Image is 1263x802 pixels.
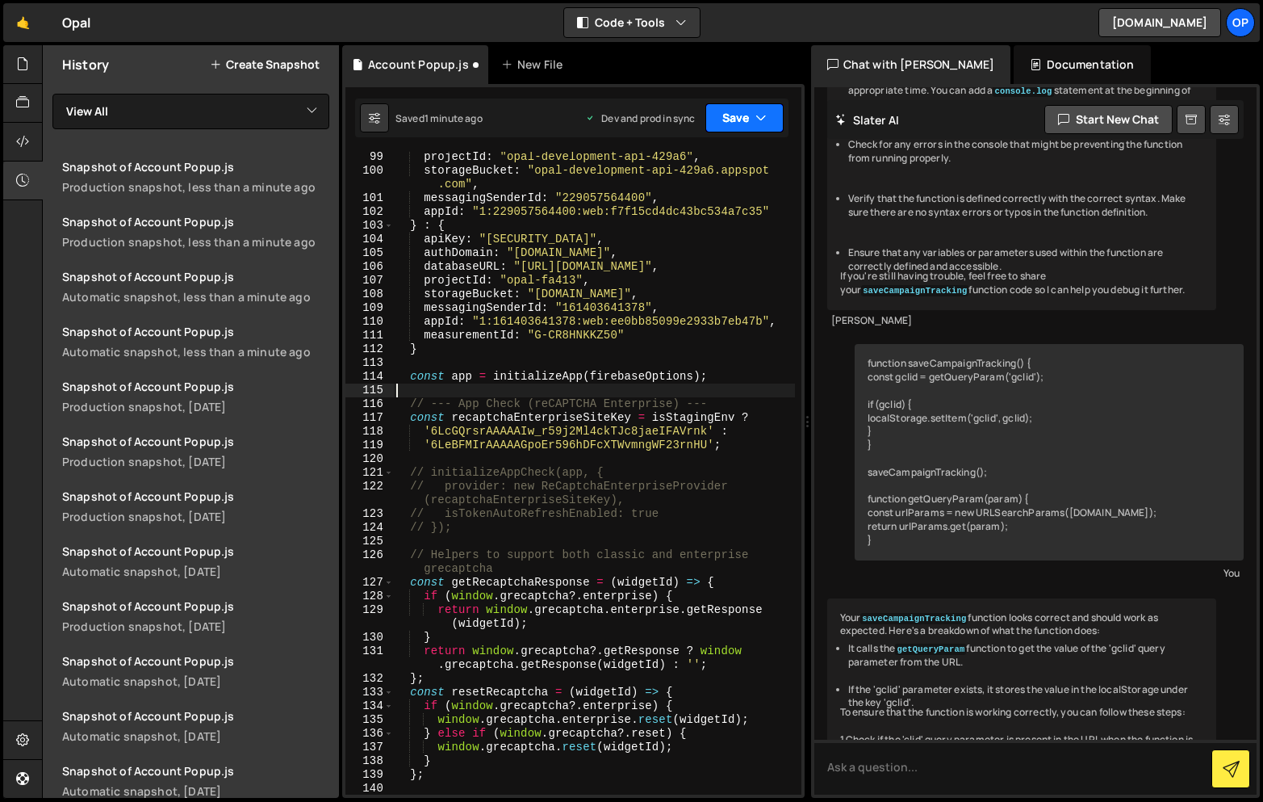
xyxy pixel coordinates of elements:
[345,741,394,754] div: 137
[62,13,91,32] div: Opal
[62,344,329,359] div: Automatic snapshot, less than a minute ago
[848,192,1204,220] li: Verify that the function is defined correctly with the correct syntax. Make sure there are no syn...
[345,521,394,535] div: 124
[62,379,329,394] div: Snapshot of Account Popup.js
[62,159,329,174] div: Snapshot of Account Popup.js
[52,589,339,644] a: Snapshot of Account Popup.js Production snapshot, [DATE]
[345,535,394,548] div: 125
[345,631,394,645] div: 130
[62,179,329,195] div: Production snapshot, less than a minute ago
[1226,8,1255,37] a: Op
[345,782,394,796] div: 140
[345,645,394,672] div: 131
[62,708,329,724] div: Snapshot of Account Popup.js
[345,356,394,370] div: 113
[1098,8,1221,37] a: [DOMAIN_NAME]
[705,103,784,132] button: Save
[345,233,394,246] div: 104
[345,246,394,260] div: 105
[859,565,1240,582] div: You
[345,315,394,329] div: 110
[62,763,329,779] div: Snapshot of Account Popup.js
[52,369,339,424] a: Snapshot of Account Popup.js Production snapshot, [DATE]
[210,58,320,71] button: Create Snapshot
[345,150,394,164] div: 99
[345,260,394,274] div: 106
[62,564,329,579] div: Automatic snapshot, [DATE]
[993,86,1053,97] code: console.log
[345,301,394,315] div: 109
[345,329,394,342] div: 111
[848,138,1204,166] li: Check for any errors in the console that might be preventing the function from running properly.
[1044,105,1173,134] button: Start new chat
[345,754,394,768] div: 138
[345,439,394,452] div: 119
[345,219,394,233] div: 103
[345,480,394,507] div: 122
[1014,45,1150,84] div: Documentation
[345,370,394,384] div: 114
[345,164,394,191] div: 100
[345,699,394,713] div: 134
[345,672,394,686] div: 132
[62,619,329,634] div: Production snapshot, [DATE]
[62,653,329,669] div: Snapshot of Account Popup.js
[52,259,339,314] a: Snapshot of Account Popup.jsAutomatic snapshot, less than a minute ago
[835,112,900,128] h2: Slater AI
[345,411,394,425] div: 117
[855,344,1244,560] div: function saveCampaignTracking() { const gclid = getQueryParam('gclid'); if (gclid) { localStorage...
[52,699,339,754] a: Snapshot of Account Popup.js Automatic snapshot, [DATE]
[831,314,1213,328] div: [PERSON_NAME]
[62,399,329,414] div: Production snapshot, [DATE]
[52,644,339,699] a: Snapshot of Account Popup.js Automatic snapshot, [DATE]
[345,686,394,699] div: 133
[564,8,700,37] button: Code + Tools
[848,683,1204,711] li: If the 'gclid' parameter exists, it stores the value in the localStorage under the key 'gclid'.
[811,45,1011,84] div: Chat with [PERSON_NAME]
[345,191,394,205] div: 101
[62,214,329,229] div: Snapshot of Account Popup.js
[848,70,1204,111] li: Make sure that function is being called at the appropriate time. You can add a statement at the b...
[585,111,695,125] div: Dev and prod in sync
[345,576,394,590] div: 127
[62,674,329,689] div: Automatic snapshot, [DATE]
[345,713,394,727] div: 135
[895,644,966,655] code: getQueryParam
[861,285,968,296] code: saveCampaignTracking
[62,234,329,250] div: Production snapshot, less than a minute ago
[345,507,394,521] div: 123
[368,57,469,73] div: Account Popup.js
[345,288,394,301] div: 108
[62,598,329,614] div: Snapshot of Account Popup.js
[345,384,394,397] div: 115
[345,205,394,219] div: 102
[62,489,329,504] div: Snapshot of Account Popup.js
[52,479,339,534] a: Snapshot of Account Popup.js Production snapshot, [DATE]
[345,548,394,576] div: 126
[52,314,339,369] a: Snapshot of Account Popup.jsAutomatic snapshot, less than a minute ago
[345,603,394,631] div: 129
[52,149,339,204] a: Snapshot of Account Popup.jsProduction snapshot, less than a minute ago
[345,342,394,356] div: 112
[62,544,329,559] div: Snapshot of Account Popup.js
[424,111,483,125] div: 1 minute ago
[52,204,339,259] a: Snapshot of Account Popup.jsProduction snapshot, less than a minute ago
[345,768,394,782] div: 139
[848,246,1204,274] li: Ensure that any variables or parameters used within the function are correctly defined and access...
[62,56,109,73] h2: History
[827,13,1217,310] div: It's possible that your function is not being called or there might be an issue within the functi...
[345,425,394,439] div: 118
[848,642,1204,670] li: It calls the function to get the value of the 'gclid' query parameter from the URL.
[345,466,394,480] div: 121
[345,590,394,603] div: 128
[62,269,329,284] div: Snapshot of Account Popup.js
[62,324,329,339] div: Snapshot of Account Popup.js
[345,727,394,741] div: 136
[345,274,394,288] div: 107
[52,424,339,479] a: Snapshot of Account Popup.js Production snapshot, [DATE]
[62,783,329,799] div: Automatic snapshot, [DATE]
[62,729,329,744] div: Automatic snapshot, [DATE]
[62,434,329,449] div: Snapshot of Account Popup.js
[3,3,43,42] a: 🤙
